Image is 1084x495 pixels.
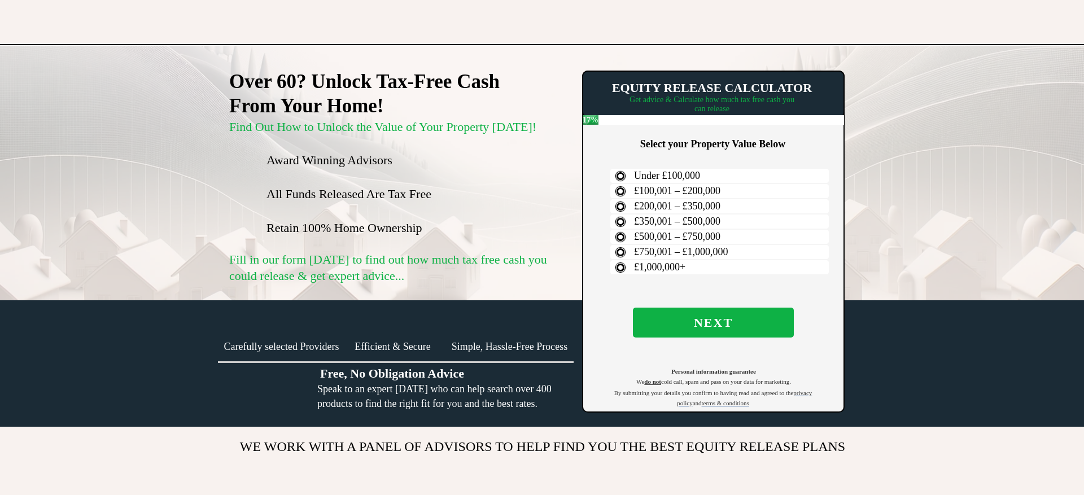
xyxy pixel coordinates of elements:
[634,185,720,196] span: £100,001 – £200,000
[229,120,536,134] span: Find Out How to Unlock the Value of Your Property [DATE]!
[634,231,720,242] span: £500,001 – £750,000
[636,378,791,385] span: We cold call, spam and pass on your data for marketing.
[634,200,720,212] span: £200,001 – £350,000
[229,252,547,283] span: Fill in our form [DATE] to find out how much tax free cash you could release & get expert advice...
[633,316,794,330] span: Next
[644,378,661,385] strong: do not
[633,308,794,338] button: Next
[240,439,845,454] span: WE WORK WITH A PANEL OF ADVISORS TO HELP FIND YOU THE BEST EQUITY RELEASE PLANS
[229,71,500,117] strong: Over 60? Unlock Tax-Free Cash From Your Home!
[583,115,598,125] span: 17%
[634,216,720,227] span: £350,001 – £500,000
[266,187,431,201] span: All Funds Released Are Tax Free
[612,81,812,95] span: EQUITY RELEASE CALCULATOR
[614,389,794,396] span: By submitting your details you confirm to having read and agreed to the
[671,368,756,375] span: Personal information guarantee
[630,95,794,113] span: Get advice & Calculate how much tax free cash you can release
[634,261,685,273] span: £1,000,000+
[452,341,567,352] span: Simple, Hassle-Free Process
[355,341,431,352] span: Efficient & Secure
[634,170,700,181] span: Under £100,000
[640,138,785,150] span: Select your Property Value Below
[320,366,464,380] span: Free, No Obligation Advice
[266,153,392,167] span: Award Winning Advisors
[224,341,339,352] span: Carefully selected Providers
[693,400,702,406] span: and
[634,246,728,257] span: £750,001 – £1,000,000
[702,400,749,406] span: terms & conditions
[702,398,749,407] a: terms & conditions
[317,383,552,409] span: Speak to an expert [DATE] who can help search over 400 products to find the right fit for you and...
[266,221,422,235] span: Retain 100% Home Ownership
